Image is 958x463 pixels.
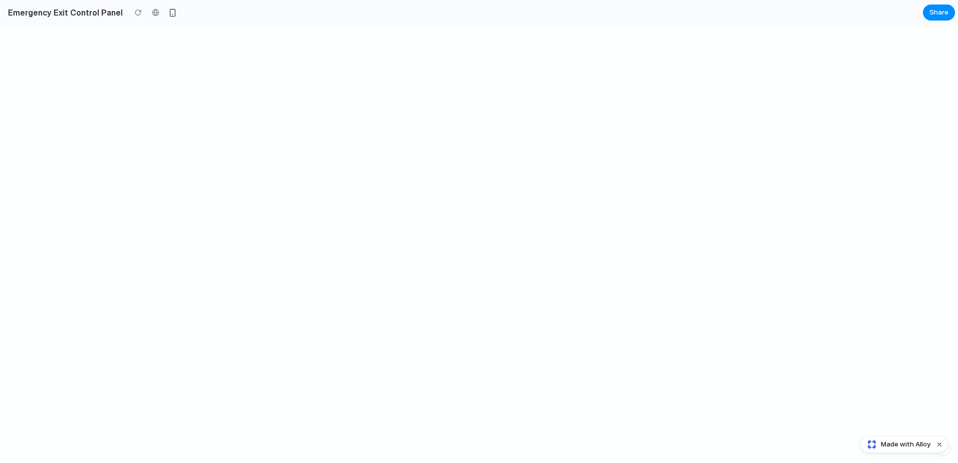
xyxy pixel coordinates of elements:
span: Made with Alloy [881,439,930,449]
h2: Emergency Exit Control Panel [4,7,123,19]
span: Share [929,8,948,18]
button: Share [923,5,955,21]
a: Made with Alloy [861,439,931,449]
button: Dismiss watermark [933,438,945,450]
